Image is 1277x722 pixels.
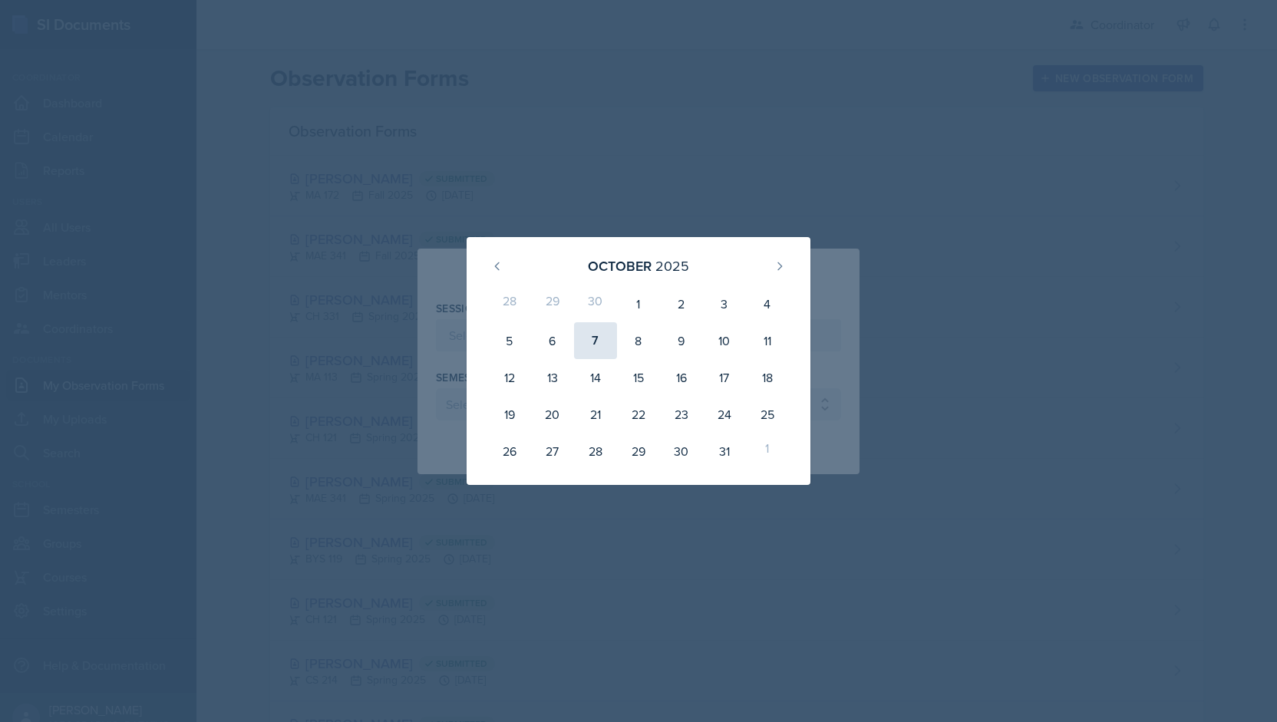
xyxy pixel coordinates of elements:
div: 21 [574,396,617,433]
div: 18 [746,359,789,396]
div: 19 [488,396,531,433]
div: 5 [488,322,531,359]
div: 23 [660,396,703,433]
div: 3 [703,285,746,322]
div: 28 [488,285,531,322]
div: 1 [746,433,789,470]
div: 17 [703,359,746,396]
div: 6 [531,322,574,359]
div: October [588,256,652,276]
div: 30 [574,285,617,322]
div: 9 [660,322,703,359]
div: 16 [660,359,703,396]
div: 8 [617,322,660,359]
div: 12 [488,359,531,396]
div: 10 [703,322,746,359]
div: 11 [746,322,789,359]
div: 2025 [655,256,689,276]
div: 14 [574,359,617,396]
div: 20 [531,396,574,433]
div: 22 [617,396,660,433]
div: 13 [531,359,574,396]
div: 26 [488,433,531,470]
div: 27 [531,433,574,470]
div: 7 [574,322,617,359]
div: 29 [617,433,660,470]
div: 25 [746,396,789,433]
div: 30 [660,433,703,470]
div: 28 [574,433,617,470]
div: 24 [703,396,746,433]
div: 31 [703,433,746,470]
div: 2 [660,285,703,322]
div: 15 [617,359,660,396]
div: 1 [617,285,660,322]
div: 4 [746,285,789,322]
div: 29 [531,285,574,322]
